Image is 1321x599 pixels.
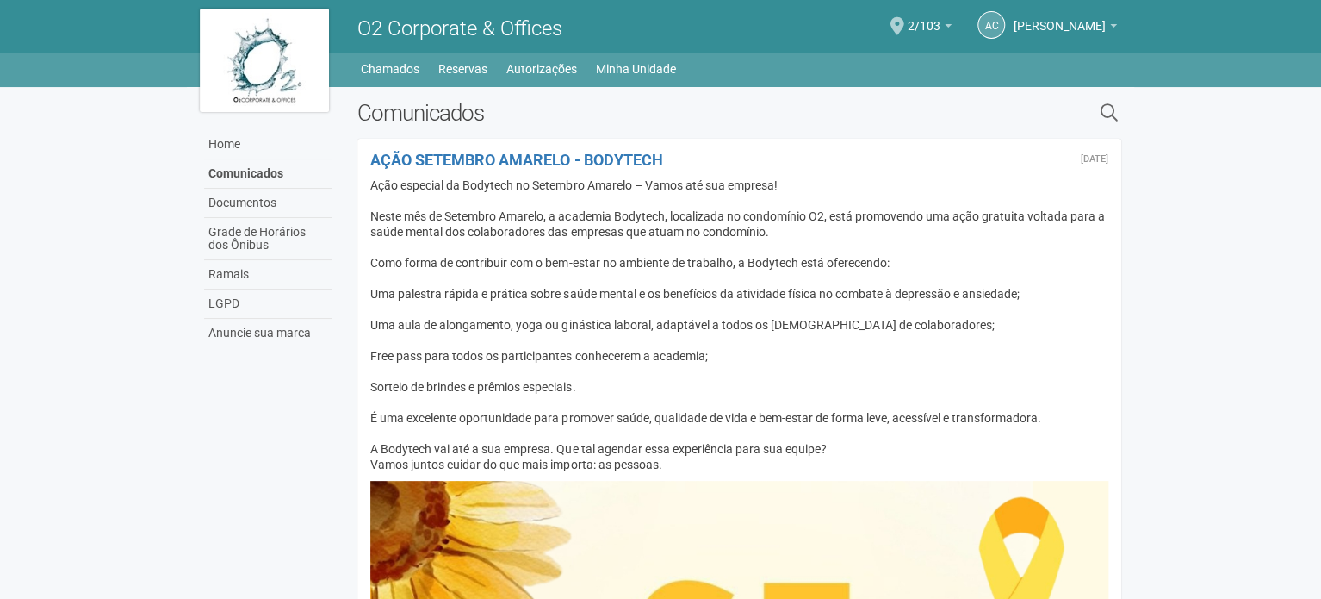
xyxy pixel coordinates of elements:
span: Anna Carolina Yorio Vianna [1014,3,1106,33]
a: Documentos [204,189,332,218]
a: Comunicados [204,159,332,189]
div: Ação especial da Bodytech no Setembro Amarelo – Vamos até sua empresa! Neste mês de Setembro Amar... [370,178,1108,472]
div: Quarta-feira, 10 de setembro de 2025 às 19:06 [1081,154,1108,165]
a: Anuncie sua marca [204,319,332,347]
a: [PERSON_NAME] [1014,22,1117,35]
a: Home [204,130,332,159]
a: AC [977,11,1005,39]
a: Ramais [204,260,332,290]
a: AÇÃO SETEMBRO AMARELO - BODYTECH [370,151,662,169]
img: logo.jpg [200,9,329,112]
a: Reservas [438,57,487,81]
a: 2/103 [908,22,952,35]
a: Autorizações [506,57,577,81]
span: 2/103 [908,3,940,33]
a: LGPD [204,290,332,319]
span: O2 Corporate & Offices [357,16,562,41]
a: Minha Unidade [596,57,676,81]
a: Grade de Horários dos Ônibus [204,218,332,260]
h2: Comunicados [357,100,923,126]
a: Chamados [361,57,419,81]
